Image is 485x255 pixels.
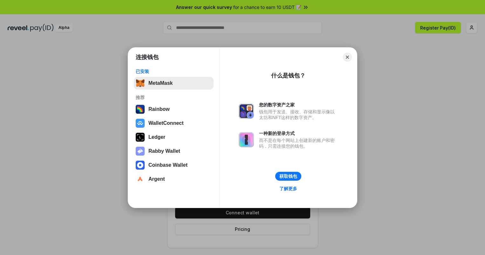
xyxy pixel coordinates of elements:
img: svg+xml,%3Csvg%20width%3D%2228%22%20height%3D%2228%22%20viewBox%3D%220%200%2028%2028%22%20fill%3D... [136,161,145,170]
img: svg+xml,%3Csvg%20xmlns%3D%22http%3A%2F%2Fwww.w3.org%2F2000%2Fsvg%22%20fill%3D%22none%22%20viewBox... [239,104,254,119]
img: svg+xml,%3Csvg%20fill%3D%22none%22%20height%3D%2233%22%20viewBox%3D%220%200%2035%2033%22%20width%... [136,79,145,88]
button: Coinbase Wallet [134,159,214,171]
div: 您的数字资产之家 [259,102,338,108]
div: 而不是在每个网站上创建新的账户和密码，只需连接您的钱包。 [259,138,338,149]
button: WalletConnect [134,117,214,130]
img: svg+xml,%3Csvg%20xmlns%3D%22http%3A%2F%2Fwww.w3.org%2F2000%2Fsvg%22%20fill%3D%22none%22%20viewBox... [239,132,254,147]
div: 推荐 [136,95,212,100]
img: svg+xml,%3Csvg%20width%3D%22120%22%20height%3D%22120%22%20viewBox%3D%220%200%20120%20120%22%20fil... [136,105,145,114]
div: 获取钱包 [279,173,297,179]
button: Rainbow [134,103,214,116]
img: svg+xml,%3Csvg%20xmlns%3D%22http%3A%2F%2Fwww.w3.org%2F2000%2Fsvg%22%20fill%3D%22none%22%20viewBox... [136,147,145,156]
div: Coinbase Wallet [148,162,188,168]
div: 钱包用于发送、接收、存储和显示像以太坊和NFT这样的数字资产。 [259,109,338,120]
div: MetaMask [148,80,173,86]
div: 了解更多 [279,186,297,191]
button: Argent [134,173,214,185]
button: Close [343,53,352,62]
button: Ledger [134,131,214,144]
button: MetaMask [134,77,214,90]
div: Rabby Wallet [148,148,180,154]
img: svg+xml,%3Csvg%20width%3D%2228%22%20height%3D%2228%22%20viewBox%3D%220%200%2028%2028%22%20fill%3D... [136,175,145,184]
div: Ledger [148,134,165,140]
div: WalletConnect [148,120,184,126]
button: Rabby Wallet [134,145,214,158]
div: Rainbow [148,106,170,112]
img: svg+xml,%3Csvg%20xmlns%3D%22http%3A%2F%2Fwww.w3.org%2F2000%2Fsvg%22%20width%3D%2228%22%20height%3... [136,133,145,142]
div: 一种新的登录方式 [259,131,338,136]
a: 了解更多 [276,185,301,193]
button: 获取钱包 [275,172,301,181]
h1: 连接钱包 [136,53,159,61]
div: Argent [148,176,165,182]
div: 什么是钱包？ [271,72,305,79]
div: 已安装 [136,69,212,74]
img: svg+xml,%3Csvg%20width%3D%2228%22%20height%3D%2228%22%20viewBox%3D%220%200%2028%2028%22%20fill%3D... [136,119,145,128]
